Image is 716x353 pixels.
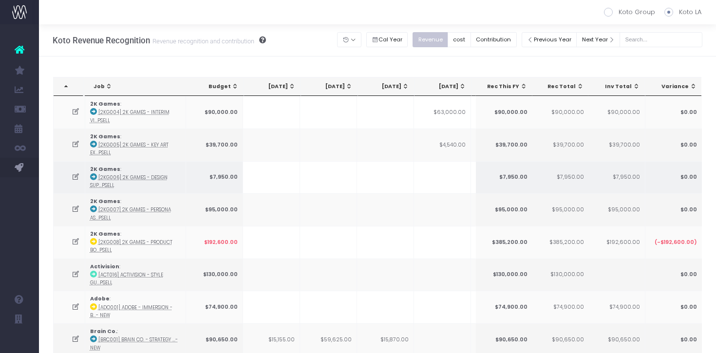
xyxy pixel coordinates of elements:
[358,77,415,96] th: Jun 25: activate to sort column ascending
[645,161,702,194] td: $0.00
[90,174,168,188] abbr: [2KG006] 2K Games - Design Support - Brand - Upsell
[532,259,589,291] td: $130,000.00
[150,36,254,45] small: Revenue recognition and contribution
[664,7,701,17] label: Koto LA
[186,226,243,259] td: $192,600.00
[90,295,110,302] strong: Adobe
[367,83,410,91] div: [DATE]
[90,304,172,318] abbr: [ADO001] Adobe - Immersion - Brand - New
[475,291,532,323] td: $74,900.00
[90,230,120,238] strong: 2K Games
[475,96,532,129] td: $90,000.00
[366,32,408,47] button: Cal Year
[475,129,532,161] td: $39,700.00
[414,129,471,161] td: $4,540.00
[414,96,471,129] td: $63,000.00
[532,291,589,323] td: $74,900.00
[90,109,170,123] abbr: [2KG004] 2K Games - Interim Visual - Brand - Upsell
[604,7,655,17] label: Koto Group
[485,83,528,91] div: Rec This FY
[588,129,645,161] td: $39,700.00
[186,193,243,226] td: $95,000.00
[588,77,645,96] th: Inv Total: activate to sort column ascending
[187,77,244,96] th: Budget: activate to sort column ascending
[90,272,163,286] abbr: [ACT016] Activision - Style Guide and Icon Explore - Brand - Upsell
[366,30,413,50] div: Small button group
[85,77,188,96] th: Job: activate to sort column ascending
[522,32,577,47] button: Previous Year
[471,161,528,194] td: $7,950.00
[94,83,183,91] div: Job
[654,239,697,246] span: (-$192,600.00)
[90,263,119,270] strong: Activision
[532,226,589,259] td: $385,200.00
[186,96,243,129] td: $90,000.00
[475,193,532,226] td: $95,000.00
[310,83,353,91] div: [DATE]
[90,166,120,173] strong: 2K Games
[532,193,589,226] td: $95,000.00
[645,193,702,226] td: $0.00
[53,36,266,45] h3: Koto Revenue Recognition
[588,193,645,226] td: $95,000.00
[645,96,702,129] td: $0.00
[597,83,640,91] div: Inv Total
[12,334,27,348] img: images/default_profile_image.png
[532,129,589,161] td: $39,700.00
[588,226,645,259] td: $192,600.00
[541,83,584,91] div: Rec Total
[413,30,521,50] div: Small button group
[588,161,645,194] td: $7,950.00
[645,77,702,96] th: Variance: activate to sort column ascending
[532,77,589,96] th: Rec Total: activate to sort column ascending
[645,291,702,323] td: $0.00
[90,100,120,108] strong: 2K Games
[576,32,620,47] button: Next Year
[186,161,243,194] td: $7,950.00
[475,259,532,291] td: $130,000.00
[301,77,358,96] th: May 25: activate to sort column ascending
[471,77,528,96] th: Aug 25: activate to sort column ascending
[186,129,243,161] td: $39,700.00
[476,77,533,96] th: Rec This FY: activate to sort column ascending
[90,133,120,140] strong: 2K Games
[90,206,171,221] abbr: [2KG007] 2K Games - Persona Assets - Brand - Upsell
[85,193,186,226] td: :
[90,328,117,335] strong: Brain Co.
[244,77,301,96] th: Apr 25: activate to sort column ascending
[415,77,471,96] th: Jul 25: activate to sort column ascending
[588,96,645,129] td: $90,000.00
[85,291,186,323] td: :
[413,32,448,47] button: Revenue
[532,96,589,129] td: $90,000.00
[85,161,186,194] td: :
[90,142,169,156] abbr: [2KG005] 2K Games - Key Art Explore - Brand - Upsell
[186,291,243,323] td: $74,900.00
[423,83,466,91] div: [DATE]
[186,259,243,291] td: $130,000.00
[85,259,186,291] td: :
[85,226,186,259] td: :
[253,83,296,91] div: [DATE]
[588,291,645,323] td: $74,900.00
[471,96,528,129] td: $27,000.00
[448,32,471,47] button: cost
[85,96,186,129] td: :
[90,198,120,205] strong: 2K Games
[620,32,702,47] input: Search...
[471,129,528,161] td: $35,160.00
[90,239,172,253] abbr: [2KG008] 2k Games - Product Book - Digital - Upsell
[475,226,532,259] td: $385,200.00
[471,32,517,47] button: Contribution
[85,129,186,161] td: :
[196,83,239,91] div: Budget
[645,259,702,291] td: $0.00
[532,161,589,194] td: $7,950.00
[475,161,532,194] td: $7,950.00
[654,83,697,91] div: Variance
[90,336,178,351] abbr: [BRC001] Brain Co. - Strategy - Brand - New
[645,129,702,161] td: $0.00
[54,77,83,96] th: : activate to sort column descending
